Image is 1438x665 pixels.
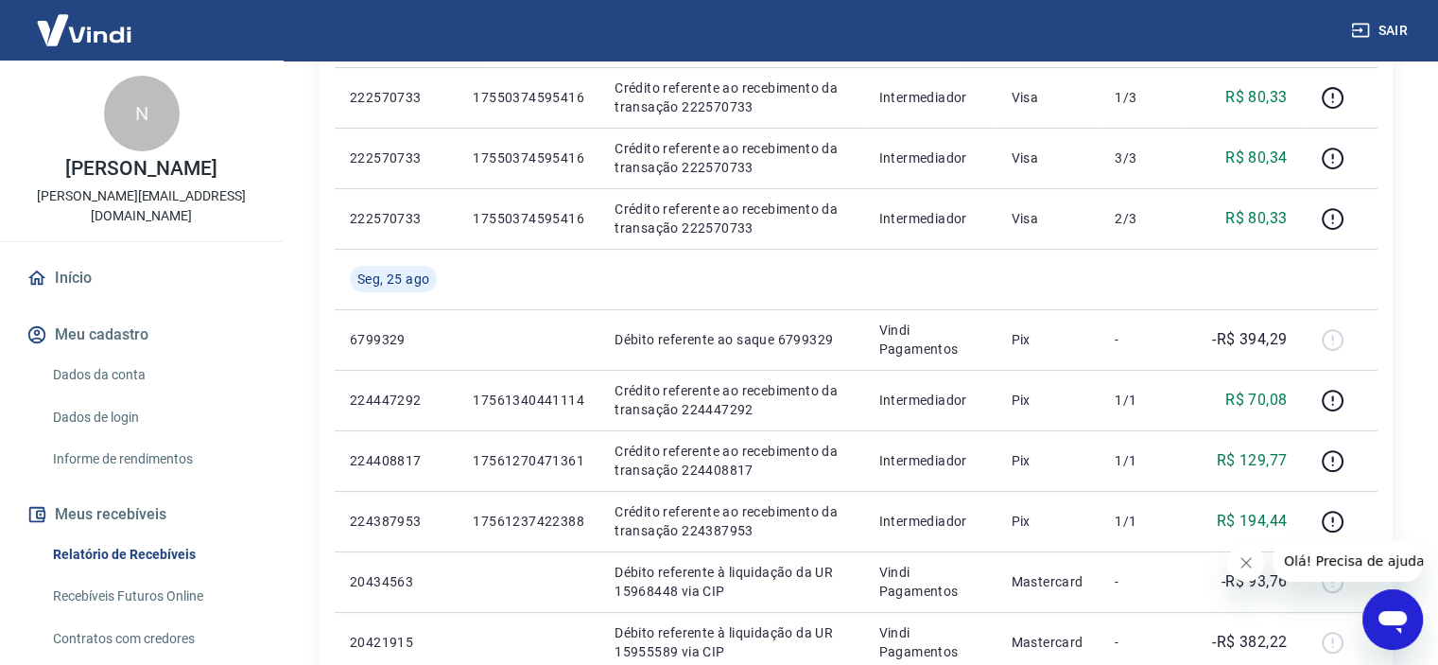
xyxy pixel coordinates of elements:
[1115,572,1170,591] p: -
[1273,540,1423,582] iframe: Mensagem da empresa
[15,186,268,226] p: [PERSON_NAME][EMAIL_ADDRESS][DOMAIN_NAME]
[1115,209,1170,228] p: 2/3
[350,633,442,652] p: 20421915
[1227,544,1265,582] iframe: Fechar mensagem
[1217,510,1288,533] p: R$ 194,44
[1012,149,1085,167] p: Visa
[45,577,260,616] a: Recebíveis Futuros Online
[879,451,981,470] p: Intermediador
[473,88,584,107] p: 17550374595416
[1217,449,1288,472] p: R$ 129,77
[473,149,584,167] p: 17550374595416
[45,356,260,394] a: Dados da conta
[879,512,981,531] p: Intermediador
[1115,149,1170,167] p: 3/3
[1115,512,1170,531] p: 1/1
[615,442,849,480] p: Crédito referente ao recebimento da transação 224408817
[45,535,260,574] a: Relatório de Recebíveis
[45,398,260,437] a: Dados de login
[350,391,442,410] p: 224447292
[23,494,260,535] button: Meus recebíveis
[473,451,584,470] p: 17561270471361
[615,623,849,661] p: Débito referente à liquidação da UR 15955589 via CIP
[1225,207,1287,230] p: R$ 80,33
[879,321,981,359] p: Vindi Pagamentos
[23,257,260,299] a: Início
[350,88,442,107] p: 222570733
[45,620,260,658] a: Contratos com credores
[1012,572,1085,591] p: Mastercard
[65,159,217,179] p: [PERSON_NAME]
[1012,391,1085,410] p: Pix
[45,440,260,479] a: Informe de rendimentos
[1012,633,1085,652] p: Mastercard
[615,139,849,177] p: Crédito referente ao recebimento da transação 222570733
[1225,147,1287,169] p: R$ 80,34
[1225,86,1287,109] p: R$ 80,33
[615,330,849,349] p: Débito referente ao saque 6799329
[1012,330,1085,349] p: Pix
[615,200,849,237] p: Crédito referente ao recebimento da transação 222570733
[1012,512,1085,531] p: Pix
[879,563,981,601] p: Vindi Pagamentos
[879,209,981,228] p: Intermediador
[879,149,981,167] p: Intermediador
[615,502,849,540] p: Crédito referente ao recebimento da transação 224387953
[350,209,442,228] p: 222570733
[350,330,442,349] p: 6799329
[350,512,442,531] p: 224387953
[615,381,849,419] p: Crédito referente ao recebimento da transação 224447292
[615,79,849,116] p: Crédito referente ao recebimento da transação 222570733
[1115,451,1170,470] p: 1/1
[879,623,981,661] p: Vindi Pagamentos
[879,391,981,410] p: Intermediador
[1212,328,1287,351] p: -R$ 394,29
[350,572,442,591] p: 20434563
[1012,451,1085,470] p: Pix
[357,270,429,289] span: Seg, 25 ago
[11,13,159,28] span: Olá! Precisa de ajuda?
[23,1,146,59] img: Vindi
[23,314,260,356] button: Meu cadastro
[1221,570,1288,593] p: -R$ 93,76
[350,149,442,167] p: 222570733
[350,451,442,470] p: 224408817
[473,391,584,410] p: 17561340441114
[615,563,849,601] p: Débito referente à liquidação da UR 15968448 via CIP
[1115,330,1170,349] p: -
[1115,633,1170,652] p: -
[1225,389,1287,411] p: R$ 70,08
[104,76,180,151] div: N
[473,209,584,228] p: 17550374595416
[1212,631,1287,654] p: -R$ 382,22
[1012,88,1085,107] p: Visa
[1115,88,1170,107] p: 1/3
[879,88,981,107] p: Intermediador
[1347,13,1415,48] button: Sair
[1115,391,1170,410] p: 1/1
[1012,209,1085,228] p: Visa
[1362,589,1423,650] iframe: Botão para abrir a janela de mensagens
[473,512,584,531] p: 17561237422388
